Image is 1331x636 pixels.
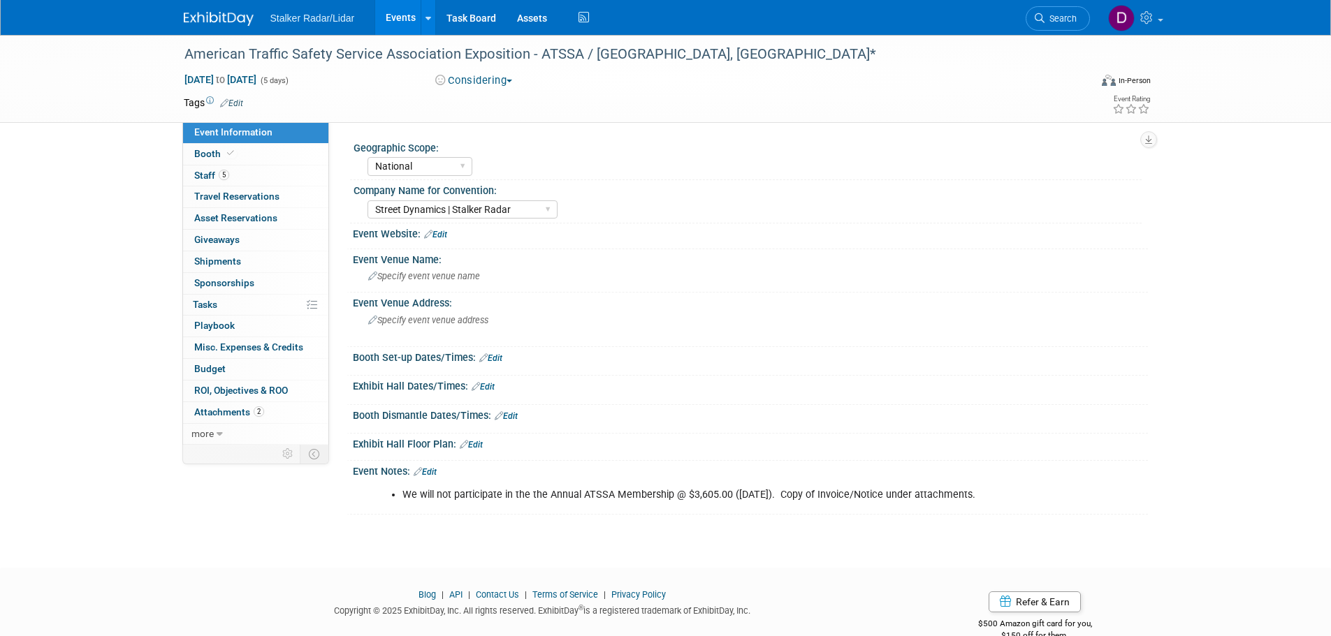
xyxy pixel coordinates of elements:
a: Budget [183,359,328,380]
a: Event Information [183,122,328,143]
span: Booth [194,148,237,159]
span: Event Information [194,126,272,138]
div: Copyright © 2025 ExhibitDay, Inc. All rights reserved. ExhibitDay is a registered trademark of Ex... [184,601,902,617]
a: Sponsorships [183,273,328,294]
div: Event Rating [1112,96,1150,103]
span: [DATE] [DATE] [184,73,257,86]
td: Personalize Event Tab Strip [276,445,300,463]
div: Event Venue Name: [353,249,1148,267]
span: (5 days) [259,76,289,85]
td: Toggle Event Tabs [300,445,328,463]
div: Booth Dismantle Dates/Times: [353,405,1148,423]
span: Specify event venue name [368,271,480,281]
a: Edit [472,382,495,392]
a: Search [1026,6,1090,31]
a: Travel Reservations [183,186,328,207]
button: Considering [430,73,518,88]
a: Edit [479,353,502,363]
div: American Traffic Safety Service Association Exposition - ATSSA / [GEOGRAPHIC_DATA], [GEOGRAPHIC_D... [180,42,1069,67]
span: Playbook [194,320,235,331]
span: | [600,589,609,600]
a: Shipments [183,251,328,272]
span: | [521,589,530,600]
div: Company Name for Convention: [354,180,1142,198]
div: In-Person [1118,75,1151,86]
div: Event Venue Address: [353,293,1148,310]
a: Misc. Expenses & Credits [183,337,328,358]
span: ROI, Objectives & ROO [194,385,288,396]
a: Refer & Earn [989,591,1081,612]
span: Specify event venue address [368,315,488,325]
a: Privacy Policy [611,589,666,600]
span: 5 [219,170,229,180]
span: Staff [194,170,229,181]
div: Event Notes: [353,461,1148,479]
span: Shipments [194,256,241,267]
span: 2 [254,406,264,417]
img: ExhibitDay [184,12,254,26]
a: Contact Us [476,589,519,600]
span: | [438,589,447,600]
div: Event Website: [353,223,1148,242]
div: Exhibit Hall Floor Plan: [353,434,1148,452]
td: Tags [184,96,243,110]
img: Format-Inperson.png [1102,75,1116,86]
span: Misc. Expenses & Credits [194,341,303,353]
span: Tasks [193,299,217,310]
li: We will not participate in the the Annual ATSSA Membership @ $3,605.00 ([DATE]). Copy of Invoice/... [402,488,986,502]
a: Asset Reservations [183,208,328,229]
div: Booth Set-up Dates/Times: [353,347,1148,365]
a: Playbook [183,316,328,337]
a: more [183,424,328,445]
a: Staff5 [183,165,328,186]
span: Budget [194,363,226,374]
span: Stalker Radar/Lidar [270,13,355,24]
div: Exhibit Hall Dates/Times: [353,376,1148,394]
div: Event Format [1008,73,1151,94]
a: ROI, Objectives & ROO [183,380,328,401]
span: to [214,74,227,85]
span: Asset Reservations [194,212,277,223]
a: Edit [414,467,437,477]
sup: ® [579,604,583,612]
a: Terms of Service [532,589,598,600]
a: Booth [183,144,328,165]
a: Edit [424,230,447,239]
a: Blog [419,589,436,600]
span: more [191,428,214,439]
a: Giveaways [183,230,328,251]
span: Search [1045,13,1077,24]
a: Edit [495,411,518,421]
a: Attachments2 [183,402,328,423]
a: Edit [460,440,483,450]
span: Sponsorships [194,277,254,288]
span: Giveaways [194,234,240,245]
img: Don Horen [1108,5,1135,31]
i: Booth reservation complete [227,149,234,157]
div: Geographic Scope: [354,138,1142,155]
span: Travel Reservations [194,191,279,202]
span: Attachments [194,406,264,417]
a: Edit [220,98,243,108]
span: | [465,589,474,600]
a: API [449,589,463,600]
a: Tasks [183,295,328,316]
